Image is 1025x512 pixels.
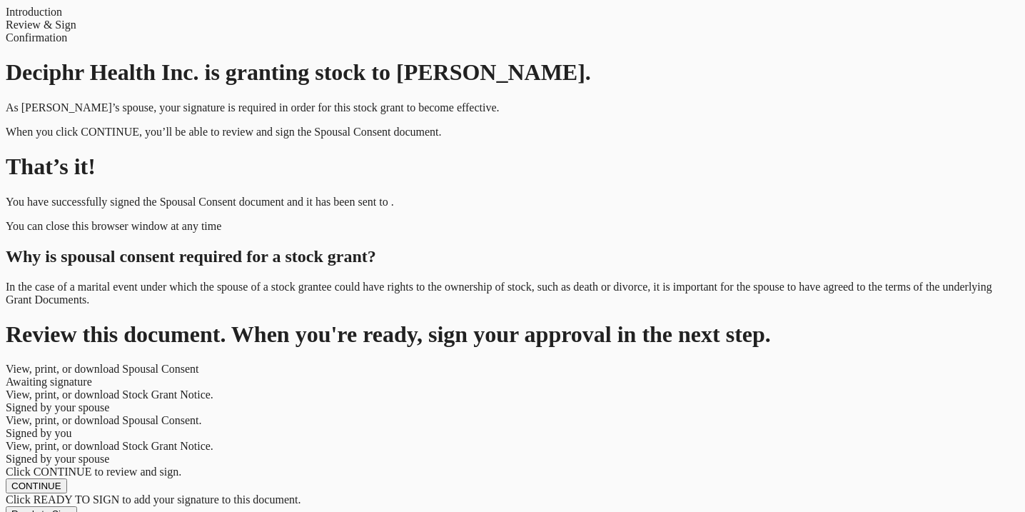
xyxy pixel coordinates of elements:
span: View, print, or download Spousal Consent [6,363,198,375]
p: As [PERSON_NAME]’s spouse, your signature is required in order for this stock grant to become eff... [6,101,1019,114]
p: You can close this browser window at any time [6,220,1019,233]
div: Click CONTINUE to review and sign. [6,466,1019,478]
span: Confirmation [6,31,67,44]
p: In the case of a marital event under which the spouse of a stock grantee could have rights to the... [6,281,1019,306]
button: CONTINUE [6,478,67,493]
div: Signed by your spouse [6,401,1019,414]
div: Awaiting signature [6,376,1019,388]
span: View, print, or download Stock Grant Notice. [6,440,213,452]
span: View, print, or download Stock Grant Notice. [6,388,213,401]
span: Review & Sign [6,19,76,31]
h1: That’s it! [6,154,1019,180]
span: Introduction [6,6,62,18]
h1: Review this document. When you're ready, sign your approval in the next step. [6,321,1019,348]
span: View, print, or download Spousal Consent. [6,414,201,426]
span: Click READY TO SIGN to add your signature to this document. [6,493,301,506]
h2: Why is spousal consent required for a stock grant? [6,247,1019,266]
p: When you click CONTINUE, you’ll be able to review and sign the Spousal Consent document. [6,126,1019,139]
div: Signed by you [6,427,1019,440]
p: You have successfully signed the Spousal Consent document and it has been sent to . [6,196,1019,209]
div: Signed by your spouse [6,453,1019,466]
span: CONTINUE [11,481,61,491]
h1: Deciphr Health Inc. is granting stock to [PERSON_NAME]. [6,59,1019,86]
